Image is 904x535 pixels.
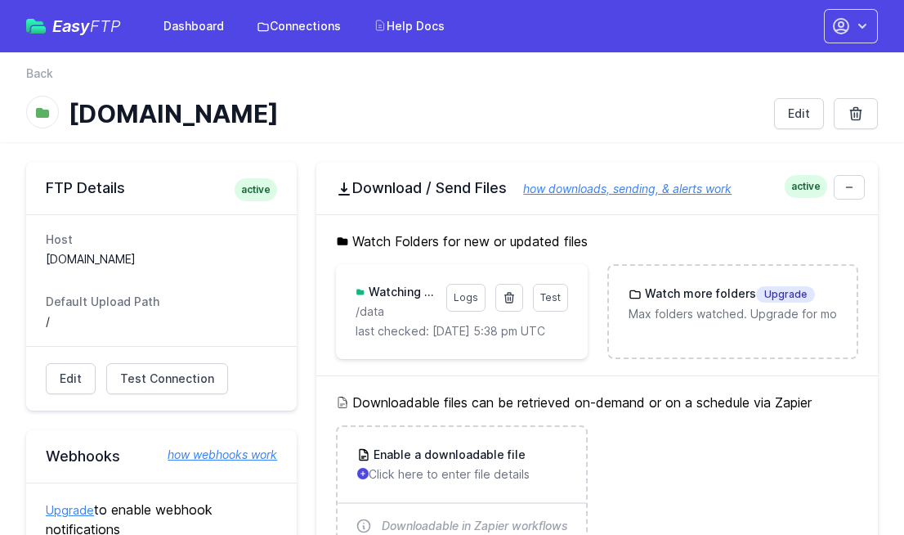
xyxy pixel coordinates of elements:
dd: [DOMAIN_NAME] [46,251,277,267]
img: easyftp_logo.png [26,19,46,34]
a: how webhooks work [151,447,277,463]
h1: [DOMAIN_NAME] [69,99,761,128]
a: how downloads, sending, & alerts work [507,182,732,196]
dt: Host [46,232,277,248]
a: Test [533,284,568,312]
a: Back [26,65,53,82]
p: Max folders watched. Upgrade for more. [629,306,837,322]
a: Help Docs [364,11,454,41]
span: FTP [90,16,121,36]
p: last checked: [DATE] 5:38 pm UTC [356,323,567,339]
a: Edit [46,363,96,394]
h2: Webhooks [46,447,277,466]
dt: Default Upload Path [46,294,277,310]
span: Easy [52,18,121,34]
dd: / [46,313,277,330]
a: Dashboard [154,11,234,41]
h2: Download / Send Files [336,178,858,198]
span: Test [540,291,561,303]
nav: Breadcrumb [26,65,878,92]
span: Test Connection [120,371,214,387]
span: Upgrade [756,286,815,303]
a: Upgrade [46,503,94,517]
a: Logs [446,284,486,312]
a: Connections [247,11,351,41]
h3: Enable a downloadable file [370,447,526,463]
a: EasyFTP [26,18,121,34]
span: active [235,178,277,201]
p: Click here to enter file details [357,466,566,483]
p: /data [356,303,436,320]
h3: Watching Folder: [365,284,436,300]
a: Edit [774,98,824,129]
h3: Watch more folders [642,285,815,303]
a: Watch more foldersUpgrade Max folders watched. Upgrade for more. [609,266,857,342]
a: Test Connection [106,363,228,394]
h5: Downloadable files can be retrieved on-demand or on a schedule via Zapier [336,393,858,412]
h2: FTP Details [46,178,277,198]
span: active [785,175,827,198]
span: Downloadable in Zapier workflows [382,518,568,534]
h5: Watch Folders for new or updated files [336,232,858,251]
